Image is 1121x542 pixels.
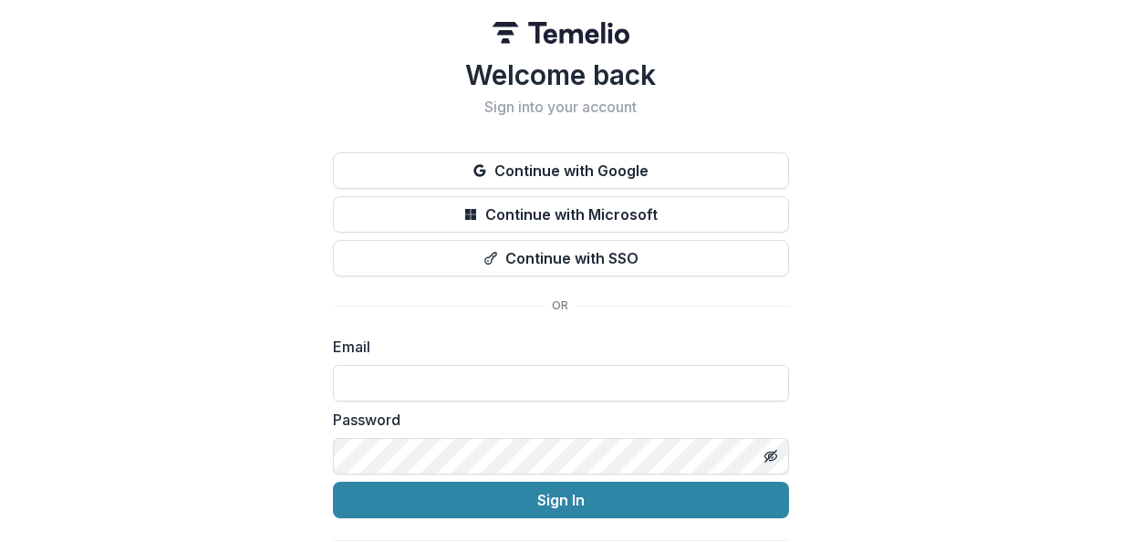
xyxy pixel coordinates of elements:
button: Sign In [333,482,789,518]
label: Email [333,336,778,358]
button: Continue with Google [333,152,789,189]
button: Continue with SSO [333,240,789,276]
label: Password [333,409,778,431]
h1: Welcome back [333,58,789,91]
img: Temelio [493,22,629,44]
button: Continue with Microsoft [333,196,789,233]
button: Toggle password visibility [756,442,785,471]
h2: Sign into your account [333,99,789,116]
